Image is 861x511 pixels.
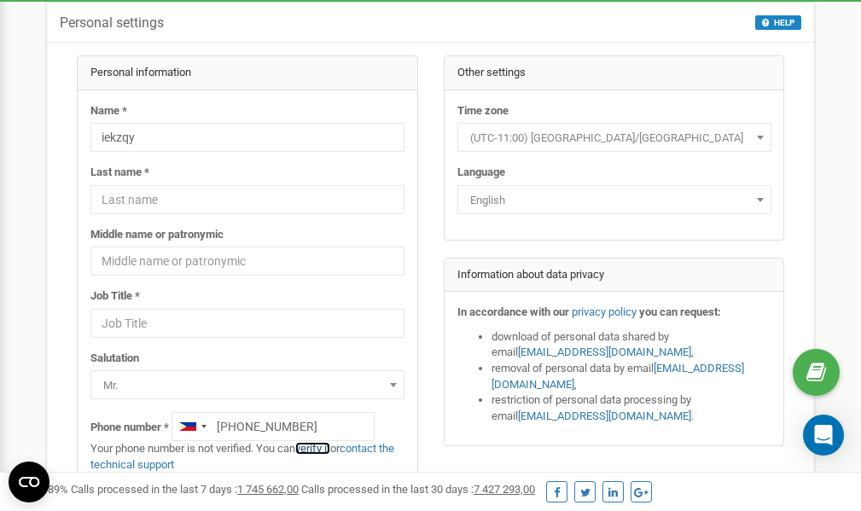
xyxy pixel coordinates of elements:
[445,56,784,90] div: Other settings
[518,346,691,358] a: [EMAIL_ADDRESS][DOMAIN_NAME]
[457,103,509,119] label: Time zone
[90,288,140,305] label: Job Title *
[492,361,771,392] li: removal of personal data by email ,
[492,329,771,361] li: download of personal data shared by email ,
[463,126,765,150] span: (UTC-11:00) Pacific/Midway
[295,442,330,455] a: verify it
[803,415,844,456] div: Open Intercom Messenger
[172,413,212,440] div: Telephone country code
[90,103,127,119] label: Name *
[237,483,299,496] u: 1 745 662,00
[60,15,164,31] h5: Personal settings
[90,123,404,152] input: Name
[90,351,139,367] label: Salutation
[90,420,169,436] label: Phone number *
[445,258,784,293] div: Information about data privacy
[457,185,771,214] span: English
[78,56,417,90] div: Personal information
[90,441,404,473] p: Your phone number is not verified. You can or
[572,305,637,318] a: privacy policy
[492,362,744,391] a: [EMAIL_ADDRESS][DOMAIN_NAME]
[90,370,404,399] span: Mr.
[755,15,801,30] button: HELP
[9,462,49,502] button: Open CMP widget
[639,305,721,318] strong: you can request:
[474,483,535,496] u: 7 427 293,00
[492,392,771,424] li: restriction of personal data processing by email .
[90,227,224,243] label: Middle name or patronymic
[90,185,404,214] input: Last name
[90,442,394,471] a: contact the technical support
[457,123,771,152] span: (UTC-11:00) Pacific/Midway
[301,483,535,496] span: Calls processed in the last 30 days :
[90,309,404,338] input: Job Title
[96,374,399,398] span: Mr.
[518,409,691,422] a: [EMAIL_ADDRESS][DOMAIN_NAME]
[172,412,375,441] input: +1-800-555-55-55
[90,247,404,276] input: Middle name or patronymic
[71,483,299,496] span: Calls processed in the last 7 days :
[457,305,569,318] strong: In accordance with our
[90,165,149,181] label: Last name *
[457,165,505,181] label: Language
[463,189,765,212] span: English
